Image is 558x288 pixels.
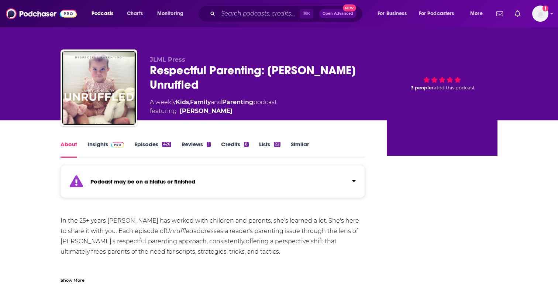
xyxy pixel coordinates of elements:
[6,7,77,21] img: Podchaser - Follow, Share and Rate Podcasts
[319,9,356,18] button: Open AdvancedNew
[176,99,189,106] a: Kids
[180,107,232,116] a: [PERSON_NAME]
[162,142,171,147] div: 426
[165,227,193,234] em: Unruffled
[414,8,465,20] button: open menu
[274,142,280,147] div: 22
[465,8,492,20] button: open menu
[152,8,193,20] button: open menu
[92,8,113,19] span: Podcasts
[532,6,548,22] span: Logged in as RP_publicity
[189,99,190,106] span: ,
[205,5,370,22] div: Search podcasts, credits, & more...
[532,6,548,22] button: Show profile menu
[218,8,300,20] input: Search podcasts, credits, & more...
[62,51,136,125] img: Respectful Parenting: Janet Lansbury Unruffled
[127,8,143,19] span: Charts
[432,85,475,90] span: rated this podcast
[207,142,210,147] div: 1
[372,8,416,20] button: open menu
[259,141,280,158] a: Lists22
[157,8,183,19] span: Monitoring
[134,141,171,158] a: Episodes426
[512,7,523,20] a: Show notifications dropdown
[387,56,497,102] div: 3 peoplerated this podcast
[86,8,123,20] button: open menu
[150,107,277,116] span: featuring
[61,141,77,158] a: About
[291,141,309,158] a: Similar
[300,9,313,18] span: ⌘ K
[182,141,210,158] a: Reviews1
[221,141,249,158] a: Credits8
[493,7,506,20] a: Show notifications dropdown
[222,99,253,106] a: Parenting
[122,8,147,20] a: Charts
[470,8,483,19] span: More
[87,141,124,158] a: InsightsPodchaser Pro
[532,6,548,22] img: User Profile
[343,4,356,11] span: New
[61,169,365,198] section: Click to expand status details
[211,99,222,106] span: and
[542,6,548,11] svg: Add a profile image
[411,85,432,90] span: 3 people
[190,99,211,106] a: Family
[419,8,454,19] span: For Podcasters
[323,12,353,16] span: Open Advanced
[150,56,185,63] span: JLML Press
[244,142,249,147] div: 8
[378,8,407,19] span: For Business
[90,178,195,185] strong: Podcast may be on a hiatus or finished
[150,98,277,116] div: A weekly podcast
[111,142,124,148] img: Podchaser Pro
